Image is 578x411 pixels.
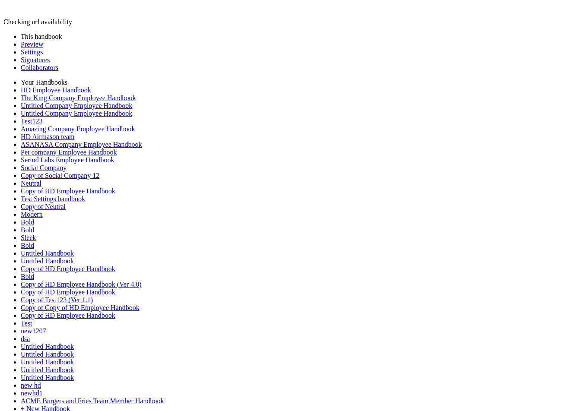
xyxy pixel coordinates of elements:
[21,250,74,257] a: Untitled Handbook
[21,327,46,335] a: new1207
[21,187,115,195] a: Copy of HD Employee Handbook
[21,374,74,381] a: Untitled Handbook
[21,33,575,41] li: This handbook
[21,397,164,405] a: ACME Burgers and Fries Team Member Handbook
[21,304,140,311] a: Copy of Copy of HD Employee Handbook
[21,296,93,304] a: Copy of Test123 (Ver 1.1)
[21,125,135,133] a: Amazing Company Employee Handbook
[21,156,114,164] a: Serind Labs Employee Handbook
[21,203,66,210] a: Copy of Neutral
[3,18,72,25] span: Checking url availability
[21,382,41,389] a: new hd
[21,389,43,397] a: newhd1
[21,234,36,241] a: Sleek
[21,102,132,109] a: Untitled Company Employee Handbook
[21,288,115,296] a: Copy of HD Employee Handbook
[21,64,58,71] a: Collaborators
[21,335,30,342] a: dsa
[21,117,42,125] a: Test123
[21,319,32,327] a: Test
[21,172,99,179] a: Copy of Social Company 12
[21,110,132,117] a: Untitled Company Employee Handbook
[21,133,74,140] a: HD Airmason team
[21,242,34,249] a: Bold
[21,265,115,272] a: Copy of HD Employee Handbook
[21,41,43,48] a: Preview
[21,343,74,350] a: Untitled Handbook
[21,218,34,226] a: Bold
[21,164,67,171] a: Social Company
[21,94,136,101] a: The King Company Employee Handbook
[21,351,74,358] a: Untitled Handbook
[21,358,74,366] a: Untitled Handbook
[21,273,34,280] a: Bold
[21,56,50,63] a: Signatures
[21,281,142,288] a: Copy of HD Employee Handbook (Ver 4.0)
[21,312,115,319] a: Copy of HD Employee Handbook
[21,141,142,148] a: ASANASA Company Employee Handbook
[21,366,74,373] a: Untitled Handbook
[21,195,85,202] a: Test Settings handbook
[21,86,91,94] a: HD Employee Handbook
[21,180,41,187] a: Neutral
[21,257,74,265] a: Untitled Handbook
[21,48,43,56] a: Settings
[21,79,575,86] li: Your Handbooks
[21,211,43,218] a: Modern
[21,149,117,156] a: Pet company Employee Handbook
[21,226,34,234] a: Bold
